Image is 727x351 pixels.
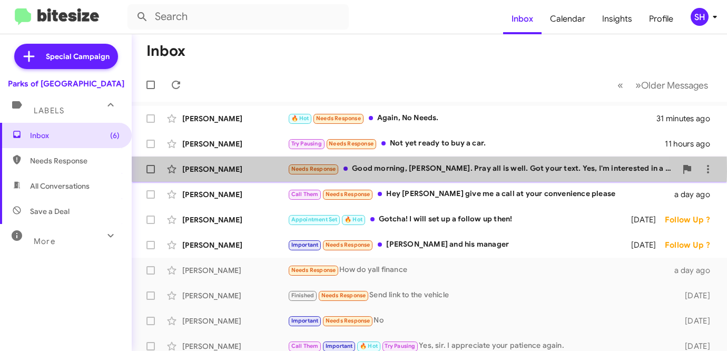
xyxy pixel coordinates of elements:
div: SH [691,8,709,26]
span: Save a Deal [30,206,70,217]
h1: Inbox [146,43,185,60]
div: No [288,315,674,327]
span: Important [326,343,353,349]
span: Older Messages [641,80,708,91]
span: Needs Response [291,165,336,172]
span: Needs Response [326,317,370,324]
span: Call Them [291,191,319,198]
span: Needs Response [291,267,336,274]
span: Needs Response [326,191,370,198]
a: Special Campaign [14,44,118,69]
a: Insights [594,4,641,34]
span: Needs Response [316,115,361,122]
button: Next [629,74,714,96]
div: Again, No Needs. [288,112,656,124]
span: » [635,79,641,92]
div: [PERSON_NAME] and his manager [288,239,625,251]
button: Previous [611,74,630,96]
div: Send link to the vehicle [288,289,674,301]
span: 🔥 Hot [291,115,309,122]
div: a day ago [674,265,719,276]
div: [PERSON_NAME] [182,316,288,326]
div: Good morning, [PERSON_NAME]. Pray all is well. Got your text. Yes, I'm interested in a 2025 Linco... [288,163,676,175]
div: [DATE] [674,290,719,301]
span: Needs Response [321,292,366,299]
span: Needs Response [326,241,370,248]
span: 🔥 Hot [360,343,378,349]
span: Appointment Set [291,216,338,223]
span: Try Pausing [385,343,415,349]
div: 31 minutes ago [656,113,719,124]
div: [DATE] [674,316,719,326]
div: [PERSON_NAME] [182,113,288,124]
span: Special Campaign [46,51,110,62]
div: How do yall finance [288,264,674,276]
div: [PERSON_NAME] [182,290,288,301]
span: Try Pausing [291,140,322,147]
span: Finished [291,292,315,299]
span: Labels [34,106,64,115]
a: Calendar [542,4,594,34]
span: « [617,79,623,92]
span: Important [291,241,319,248]
div: Not yet ready to buy a car. [288,138,665,150]
span: (6) [110,130,120,141]
div: Gotcha! I will set up a follow up then! [288,213,625,226]
div: Follow Up ? [665,214,719,225]
div: [PERSON_NAME] [182,139,288,149]
button: SH [682,8,715,26]
div: a day ago [674,189,719,200]
input: Search [127,4,349,30]
span: Important [291,317,319,324]
div: [PERSON_NAME] [182,240,288,250]
div: [PERSON_NAME] [182,189,288,200]
span: Inbox [30,130,120,141]
span: All Conversations [30,181,90,191]
div: Hey [PERSON_NAME] give me a call at your convenience please [288,188,674,200]
span: Needs Response [329,140,374,147]
div: Follow Up ? [665,240,719,250]
span: Call Them [291,343,319,349]
nav: Page navigation example [612,74,714,96]
div: [PERSON_NAME] [182,265,288,276]
div: [PERSON_NAME] [182,214,288,225]
div: Parks of [GEOGRAPHIC_DATA] [8,79,124,89]
a: Profile [641,4,682,34]
span: Needs Response [30,155,120,166]
div: 11 hours ago [665,139,719,149]
div: [PERSON_NAME] [182,164,288,174]
div: [DATE] [625,240,665,250]
div: [DATE] [625,214,665,225]
span: More [34,237,55,246]
span: 🔥 Hot [345,216,362,223]
a: Inbox [503,4,542,34]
